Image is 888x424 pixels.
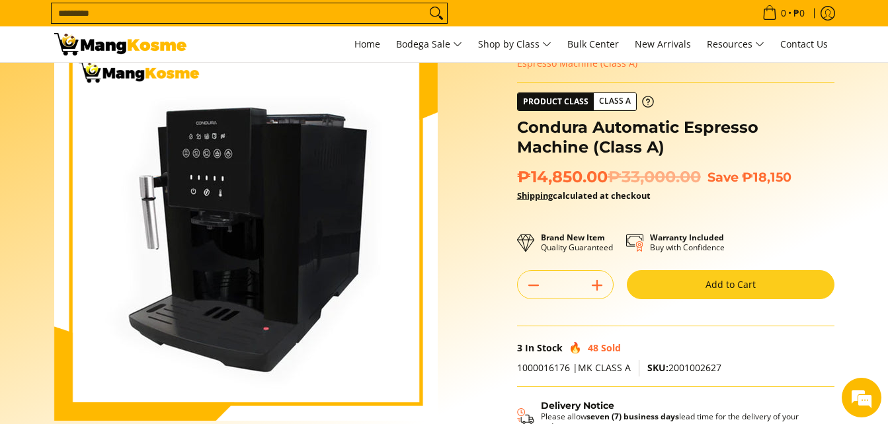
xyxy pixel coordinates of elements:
span: Shop by Class [478,36,551,53]
img: Condura Automatic Espresso Machine - Pamasko Sale l Mang Kosme [54,33,186,55]
strong: calculated at checkout [517,190,651,201]
span: Save [707,169,739,185]
span: Sold [601,341,621,354]
strong: Delivery Notice [541,400,614,411]
a: Bulk Center [561,26,626,62]
a: Resources [700,26,771,62]
a: Shipping [517,190,553,201]
span: We're online! [77,127,182,261]
a: Product Class Class A [517,92,654,111]
span: • [758,6,809,20]
a: Contact Us [774,26,834,62]
span: 2001002627 [647,361,721,374]
p: Quality Guaranteed [541,232,613,252]
span: 48 [588,341,598,354]
button: Subtract [518,275,549,296]
img: Condura Automatic Espresso Machine (Class A) [54,38,438,421]
a: Shop by Class [471,26,558,62]
span: ₱18,150 [742,169,791,185]
span: ₱0 [791,9,807,18]
button: Search [426,3,447,23]
strong: seven (7) business days [586,411,679,422]
span: SKU: [647,361,668,374]
span: 3 [517,341,522,354]
span: Resources [707,36,764,53]
span: Bodega Sale [396,36,462,53]
button: Add to Cart [627,270,834,299]
span: 1000016176 |MK CLASS A [517,361,631,374]
textarea: Type your message and hit 'Enter' [7,283,252,330]
strong: Warranty Included [650,232,724,243]
span: Bulk Center [567,38,619,50]
span: 0 [779,9,788,18]
div: Chat with us now [69,74,222,91]
span: ₱14,850.00 [517,167,701,187]
a: Bodega Sale [389,26,469,62]
div: Minimize live chat window [217,7,249,38]
span: Product Class [518,93,594,110]
span: In Stock [525,341,563,354]
button: Add [581,275,613,296]
strong: Brand New Item [541,232,605,243]
span: Home [354,38,380,50]
h1: Condura Automatic Espresso Machine (Class A) [517,118,834,157]
a: Home [348,26,387,62]
span: Condura Automatic Espresso Machine (Class A) [517,40,795,69]
span: New Arrivals [635,38,691,50]
a: New Arrivals [628,26,698,62]
nav: Main Menu [200,26,834,62]
span: Class A [594,93,636,110]
p: Buy with Confidence [650,232,725,252]
del: ₱33,000.00 [608,167,701,187]
span: Contact Us [780,38,828,50]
